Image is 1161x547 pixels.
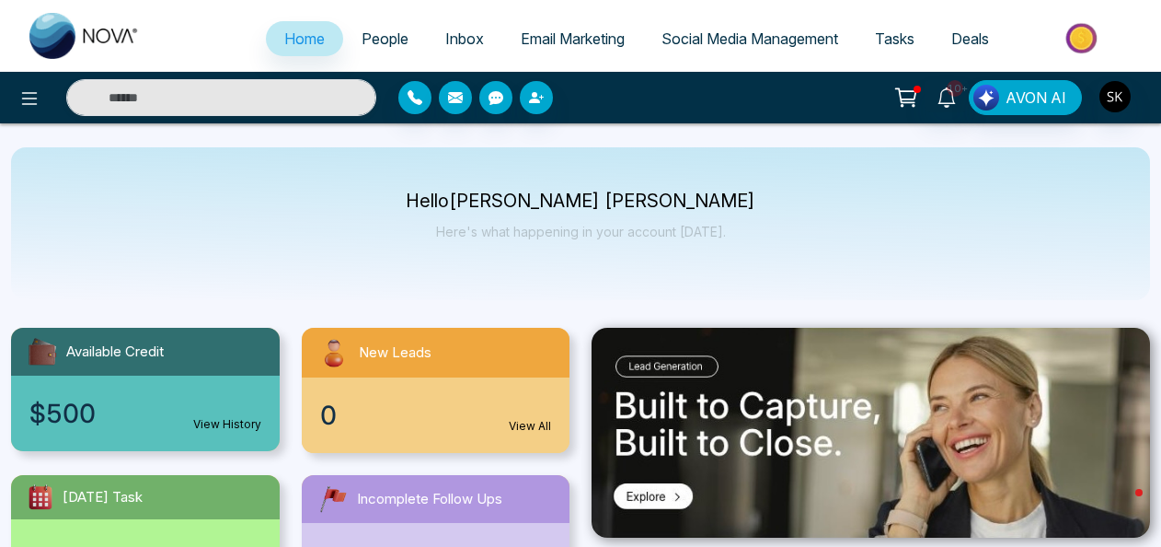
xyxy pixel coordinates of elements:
a: Email Marketing [502,21,643,56]
p: Hello [PERSON_NAME] [PERSON_NAME] [406,193,755,209]
span: Email Marketing [521,29,625,48]
a: View All [509,418,551,435]
img: . [592,328,1150,538]
span: $500 [29,394,96,433]
a: Social Media Management [643,21,856,56]
img: Nova CRM Logo [29,13,140,59]
span: 0 [320,396,337,435]
button: AVON AI [969,80,1082,115]
span: Social Media Management [661,29,838,48]
img: availableCredit.svg [26,335,59,368]
a: View History [193,416,261,433]
img: followUps.svg [316,483,350,516]
span: Available Credit [66,342,164,363]
a: 10+ [925,80,969,112]
a: People [343,21,427,56]
span: 10+ [947,80,963,97]
p: Here's what happening in your account [DATE]. [406,224,755,239]
a: New Leads0View All [291,328,581,453]
span: [DATE] Task [63,487,143,508]
img: todayTask.svg [26,483,55,512]
img: Market-place.gif [1017,17,1150,59]
img: User Avatar [1099,81,1131,112]
a: Inbox [427,21,502,56]
a: Deals [933,21,1007,56]
span: Home [284,29,325,48]
img: newLeads.svg [316,335,351,370]
a: Home [266,21,343,56]
span: Incomplete Follow Ups [357,489,502,510]
span: Tasks [875,29,914,48]
iframe: Intercom live chat [1098,484,1143,529]
span: New Leads [359,343,431,364]
span: AVON AI [1006,87,1066,109]
span: People [362,29,408,48]
a: Tasks [856,21,933,56]
img: Lead Flow [973,85,999,111]
span: Inbox [445,29,484,48]
span: Deals [951,29,989,48]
